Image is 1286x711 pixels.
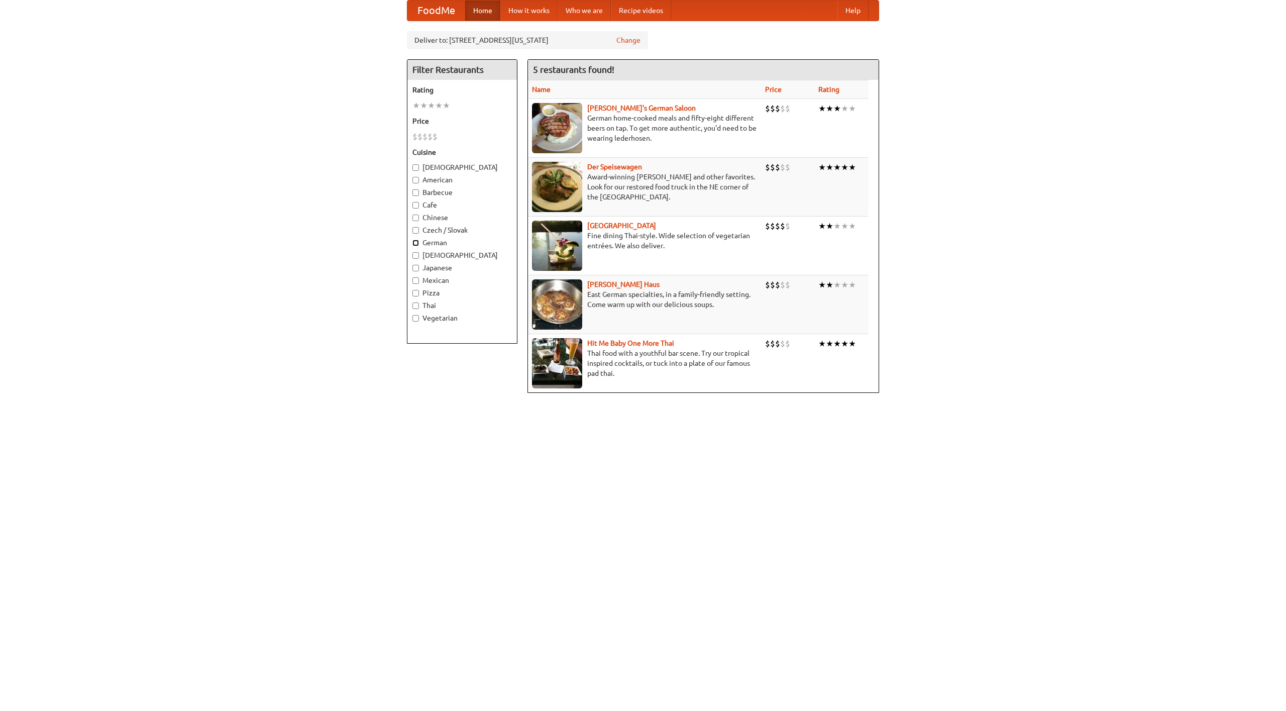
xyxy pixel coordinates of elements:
li: ★ [818,221,826,232]
b: [PERSON_NAME]'s German Saloon [587,104,696,112]
li: $ [775,162,780,173]
input: Japanese [412,265,419,271]
li: ★ [818,338,826,349]
label: Pizza [412,288,512,298]
input: Cafe [412,202,419,209]
a: Who we are [558,1,611,21]
input: Chinese [412,215,419,221]
li: ★ [841,162,848,173]
li: $ [785,103,790,114]
li: ★ [833,338,841,349]
li: $ [775,103,780,114]
li: $ [775,221,780,232]
li: $ [417,131,422,142]
a: [PERSON_NAME] Haus [587,280,660,288]
li: $ [765,221,770,232]
li: $ [775,338,780,349]
li: ★ [826,279,833,290]
li: $ [765,162,770,173]
img: kohlhaus.jpg [532,279,582,330]
div: Deliver to: [STREET_ADDRESS][US_STATE] [407,31,648,49]
b: [GEOGRAPHIC_DATA] [587,222,656,230]
li: $ [765,103,770,114]
input: [DEMOGRAPHIC_DATA] [412,164,419,171]
input: Vegetarian [412,315,419,322]
li: $ [412,131,417,142]
img: speisewagen.jpg [532,162,582,212]
p: Fine dining Thai-style. Wide selection of vegetarian entrées. We also deliver. [532,231,757,251]
li: ★ [841,279,848,290]
input: Pizza [412,290,419,296]
input: American [412,177,419,183]
li: $ [775,279,780,290]
li: ★ [848,162,856,173]
li: $ [785,162,790,173]
li: $ [780,221,785,232]
label: Thai [412,300,512,311]
p: Thai food with a youthful bar scene. Try our tropical inspired cocktails, or tuck into a plate of... [532,348,757,378]
li: ★ [427,100,435,111]
li: ★ [841,103,848,114]
a: Home [465,1,500,21]
p: German home-cooked meals and fifty-eight different beers on tap. To get more authentic, you'd nee... [532,113,757,143]
li: ★ [826,338,833,349]
input: Thai [412,302,419,309]
img: esthers.jpg [532,103,582,153]
li: $ [785,279,790,290]
img: satay.jpg [532,221,582,271]
li: ★ [833,221,841,232]
li: ★ [833,162,841,173]
li: $ [780,338,785,349]
a: Change [616,35,640,45]
li: ★ [826,103,833,114]
img: babythai.jpg [532,338,582,388]
input: German [412,240,419,246]
li: ★ [841,221,848,232]
a: Rating [818,85,839,93]
a: Hit Me Baby One More Thai [587,339,674,347]
li: $ [770,103,775,114]
label: American [412,175,512,185]
li: ★ [420,100,427,111]
li: ★ [818,103,826,114]
a: Der Speisewagen [587,163,642,171]
li: $ [770,279,775,290]
li: $ [433,131,438,142]
li: $ [770,162,775,173]
h5: Price [412,116,512,126]
label: German [412,238,512,248]
li: $ [770,221,775,232]
li: ★ [841,338,848,349]
label: Chinese [412,213,512,223]
a: Recipe videos [611,1,671,21]
a: FoodMe [407,1,465,21]
a: How it works [500,1,558,21]
label: Japanese [412,263,512,273]
h4: Filter Restaurants [407,60,517,80]
li: ★ [848,103,856,114]
li: ★ [848,279,856,290]
li: $ [427,131,433,142]
li: ★ [826,162,833,173]
li: $ [422,131,427,142]
input: Czech / Slovak [412,227,419,234]
li: $ [765,338,770,349]
li: ★ [848,221,856,232]
input: Mexican [412,277,419,284]
a: Help [837,1,869,21]
h5: Rating [412,85,512,95]
label: Cafe [412,200,512,210]
a: Name [532,85,551,93]
label: Mexican [412,275,512,285]
input: [DEMOGRAPHIC_DATA] [412,252,419,259]
li: ★ [443,100,450,111]
a: Price [765,85,782,93]
label: Vegetarian [412,313,512,323]
label: [DEMOGRAPHIC_DATA] [412,162,512,172]
li: $ [780,162,785,173]
li: $ [785,221,790,232]
li: $ [780,103,785,114]
li: $ [765,279,770,290]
